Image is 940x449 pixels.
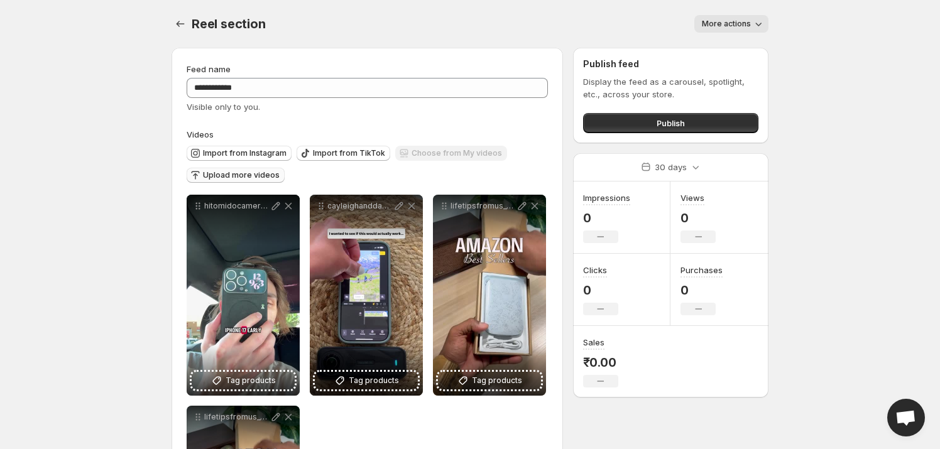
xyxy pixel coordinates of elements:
p: Display the feed as a carousel, spotlight, etc., across your store. [583,75,758,100]
p: hitomidocameraroll_1756594458_3710905012077131948_58432304808 [204,201,270,211]
p: 0 [680,210,716,225]
p: ₹0.00 [583,355,618,370]
p: cayleighanddavid_1751814799_3670808433508423484_1420945836 [327,201,393,211]
h2: Publish feed [583,58,758,70]
button: Settings [172,15,189,33]
p: 30 days [655,161,687,173]
button: Upload more videos [187,168,285,183]
h3: Clicks [583,264,607,276]
span: Publish [657,117,685,129]
span: Videos [187,129,214,139]
span: Import from TikTok [313,148,385,158]
h3: Purchases [680,264,723,276]
button: Tag products [192,372,295,389]
span: Tag products [349,374,399,387]
p: 0 [680,283,723,298]
button: Import from TikTok [297,146,390,161]
p: lifetipsfromus_1752262995_3674567818960519842_49488950803 [204,412,270,422]
span: Tag products [226,374,276,387]
div: lifetipsfromus_1752262995_3674567818960519842_49488950803Tag products [433,195,546,396]
span: Import from Instagram [203,148,287,158]
p: 0 [583,210,630,225]
button: Publish [583,113,758,133]
span: Tag products [472,374,522,387]
h3: Views [680,192,704,204]
p: 0 [583,283,618,298]
span: Upload more videos [203,170,280,180]
button: More actions [694,15,768,33]
button: Import from Instagram [187,146,292,161]
span: More actions [702,19,751,29]
span: Reel section [192,16,266,31]
h3: Impressions [583,192,630,204]
button: Tag products [315,372,418,389]
button: Tag products [438,372,541,389]
h3: Sales [583,336,604,349]
div: Open chat [887,399,925,436]
p: lifetipsfromus_1752262995_3674567818960519842_49488950803 [451,201,516,211]
div: cayleighanddavid_1751814799_3670808433508423484_1420945836Tag products [310,195,423,396]
div: hitomidocameraroll_1756594458_3710905012077131948_58432304808Tag products [187,195,300,396]
span: Visible only to you. [187,102,260,112]
span: Feed name [187,64,231,74]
